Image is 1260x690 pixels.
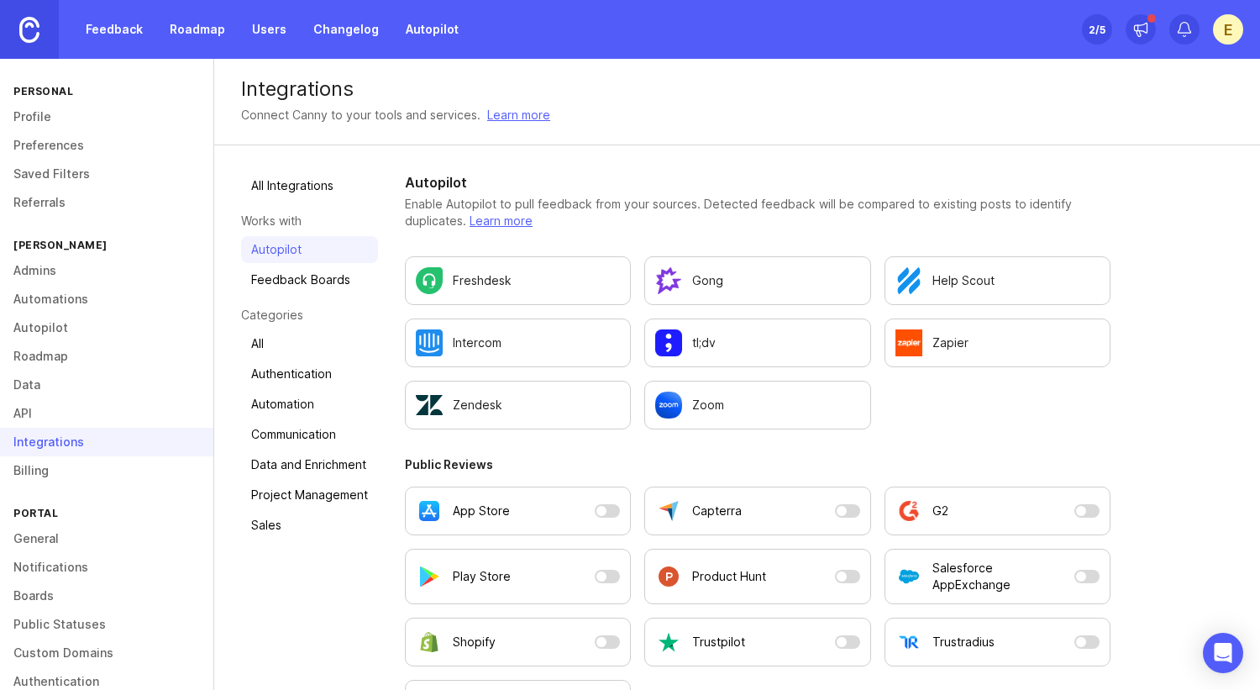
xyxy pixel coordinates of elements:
[644,487,870,535] button: Capterra is currently disabled as an Autopilot data source. Open a modal to adjust settings.
[932,272,995,289] p: Help Scout
[241,79,1233,99] div: Integrations
[160,14,235,45] a: Roadmap
[932,634,995,650] p: Trustradius
[1089,18,1105,41] div: 2 /5
[885,549,1110,604] button: Salesforce AppExchange is currently disabled as an Autopilot data source. Open a modal to adjust ...
[405,618,631,666] button: Shopify is currently disabled as an Autopilot data source. Open a modal to adjust settings.
[692,503,742,519] p: Capterra
[932,503,948,519] p: G2
[932,560,1068,593] p: Salesforce AppExchange
[885,256,1110,305] a: Configure Help Scout settings.
[885,618,1110,666] button: Trustradius is currently disabled as an Autopilot data source. Open a modal to adjust settings.
[453,397,502,413] p: Zendesk
[644,549,870,604] button: Product Hunt is currently disabled as an Autopilot data source. Open a modal to adjust settings.
[405,196,1110,229] p: Enable Autopilot to pull feedback from your sources. Detected feedback will be compared to existi...
[405,549,631,604] button: Play Store is currently disabled as an Autopilot data source. Open a modal to adjust settings.
[405,319,631,367] a: Configure Intercom settings.
[303,14,389,45] a: Changelog
[644,256,870,305] a: Configure Gong settings.
[692,397,724,413] p: Zoom
[241,106,480,124] div: Connect Canny to your tools and services.
[396,14,469,45] a: Autopilot
[644,381,870,429] a: Configure Zoom settings.
[241,391,378,418] a: Automation
[241,172,378,199] a: All Integrations
[932,334,969,351] p: Zapier
[470,213,533,228] a: Learn more
[1213,14,1243,45] button: E
[885,319,1110,367] a: Configure Zapier in a new tab.
[453,634,496,650] p: Shopify
[453,272,512,289] p: Freshdesk
[453,334,501,351] p: Intercom
[1082,14,1112,45] button: 2/5
[692,272,723,289] p: Gong
[453,568,511,585] p: Play Store
[241,236,378,263] a: Autopilot
[405,381,631,429] a: Configure Zendesk settings.
[405,487,631,535] button: App Store is currently disabled as an Autopilot data source. Open a modal to adjust settings.
[405,456,1110,473] h3: Public Reviews
[692,568,766,585] p: Product Hunt
[405,256,631,305] a: Configure Freshdesk settings.
[76,14,153,45] a: Feedback
[19,17,39,43] img: Canny Home
[692,334,716,351] p: tl;dv
[885,487,1110,535] button: G2 is currently disabled as an Autopilot data source. Open a modal to adjust settings.
[241,451,378,478] a: Data and Enrichment
[405,172,1110,192] h2: Autopilot
[644,618,870,666] button: Trustpilot is currently disabled as an Autopilot data source. Open a modal to adjust settings.
[692,634,745,650] p: Trustpilot
[241,512,378,539] a: Sales
[241,482,378,508] a: Project Management
[241,421,378,448] a: Communication
[242,14,297,45] a: Users
[453,503,510,519] p: App Store
[487,106,550,124] a: Learn more
[241,361,378,387] a: Authentication
[241,330,378,357] a: All
[241,307,378,324] p: Categories
[241,266,378,293] a: Feedback Boards
[1203,633,1243,673] div: Open Intercom Messenger
[644,319,870,367] a: Configure tl;dv settings.
[241,213,378,229] p: Works with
